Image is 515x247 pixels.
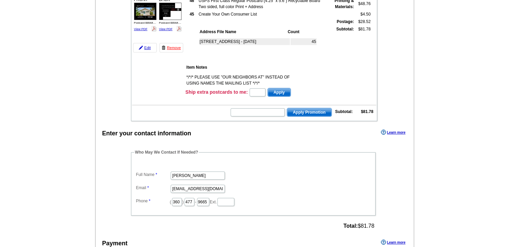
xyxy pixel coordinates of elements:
div: Enter your contact information [102,129,191,138]
th: Count [287,28,317,35]
a: Learn more [381,240,405,245]
strong: Subtotal: [336,27,354,31]
strong: Total: [343,223,358,229]
img: pencil-icon.gif [139,46,143,50]
th: Address File Name [199,28,287,35]
span: $81.78 [343,223,374,229]
img: small-thumb.jpg [134,3,156,20]
td: Create Your Own Consumer List [198,11,326,18]
strong: Subtotal: [335,109,353,114]
h3: Ship extra postcards to me: [186,89,248,95]
span: Apply Promotion [287,108,331,116]
span: Postcard BBWA ... [134,21,156,24]
img: pdf_logo.png [176,26,181,31]
strong: 45 [190,12,194,17]
strong: $81.78 [361,109,373,114]
a: View PDF [159,27,173,31]
span: Postcard BBWA ... [159,21,181,24]
img: pdf_logo.png [151,26,156,31]
button: Apply Promotion [287,108,332,117]
label: Full Name [136,172,170,178]
td: [STREET_ADDRESS] - [DATE] [199,38,290,45]
img: trashcan-icon.gif [162,46,166,50]
td: $4.50 [355,11,371,18]
span: Apply [268,88,291,96]
legend: Who May We Contact If Needed? [134,149,199,155]
button: Apply [267,88,291,97]
label: Phone [136,198,170,204]
dd: ( ) - Ext. [134,196,372,207]
img: small-thumb.jpg [159,3,181,20]
a: Learn more [381,130,405,135]
a: Remove [159,43,183,52]
a: View PDF [134,27,148,31]
strong: Postage: [337,19,354,24]
a: Edit [133,43,157,52]
td: 45 [291,38,317,45]
td: */*/* PLEASE USE "OUR NEIGHBORS AT" INSTEAD OF USING NAMES THE MAILING LIST */*/* [186,74,303,87]
th: Item Notes [186,64,303,71]
label: Email [136,185,170,191]
td: $28.52 [355,18,371,25]
td: $81.78 [355,26,371,61]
